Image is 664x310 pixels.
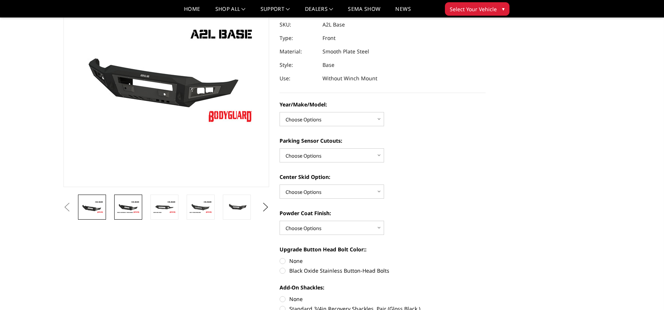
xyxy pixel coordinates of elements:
[260,202,271,213] button: Next
[322,45,369,58] dd: Smooth Plate Steel
[280,245,486,253] label: Upgrade Button Head Bolt Color::
[322,18,345,31] dd: A2L Base
[450,5,497,13] span: Select Your Vehicle
[280,267,486,275] label: Black Oxide Stainless Button-Head Bolts
[116,201,140,214] img: A2L Series - Base Front Bumper (Non Winch)
[502,5,505,13] span: ▾
[445,2,509,16] button: Select Your Vehicle
[280,72,317,85] dt: Use:
[62,202,73,213] button: Previous
[348,6,380,17] a: SEMA Show
[280,257,486,265] label: None
[280,283,486,291] label: Add-On Shackles:
[322,72,377,85] dd: Without Winch Mount
[80,201,104,214] img: A2L Series - Base Front Bumper (Non Winch)
[280,295,486,303] label: None
[189,201,212,214] img: A2L Series - Base Front Bumper (Non Winch)
[280,31,317,45] dt: Type:
[153,201,176,214] img: A2L Series - Base Front Bumper (Non Winch)
[280,137,486,145] label: Parking Sensor Cutouts:
[280,58,317,72] dt: Style:
[322,58,334,72] dd: Base
[184,6,200,17] a: Home
[280,100,486,108] label: Year/Make/Model:
[395,6,411,17] a: News
[627,274,664,310] iframe: Chat Widget
[225,202,249,213] img: A2L Series - Base Front Bumper (Non Winch)
[280,45,317,58] dt: Material:
[280,173,486,181] label: Center Skid Option:
[280,209,486,217] label: Powder Coat Finish:
[261,6,290,17] a: Support
[215,6,246,17] a: shop all
[305,6,333,17] a: Dealers
[280,18,317,31] dt: SKU:
[322,31,336,45] dd: Front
